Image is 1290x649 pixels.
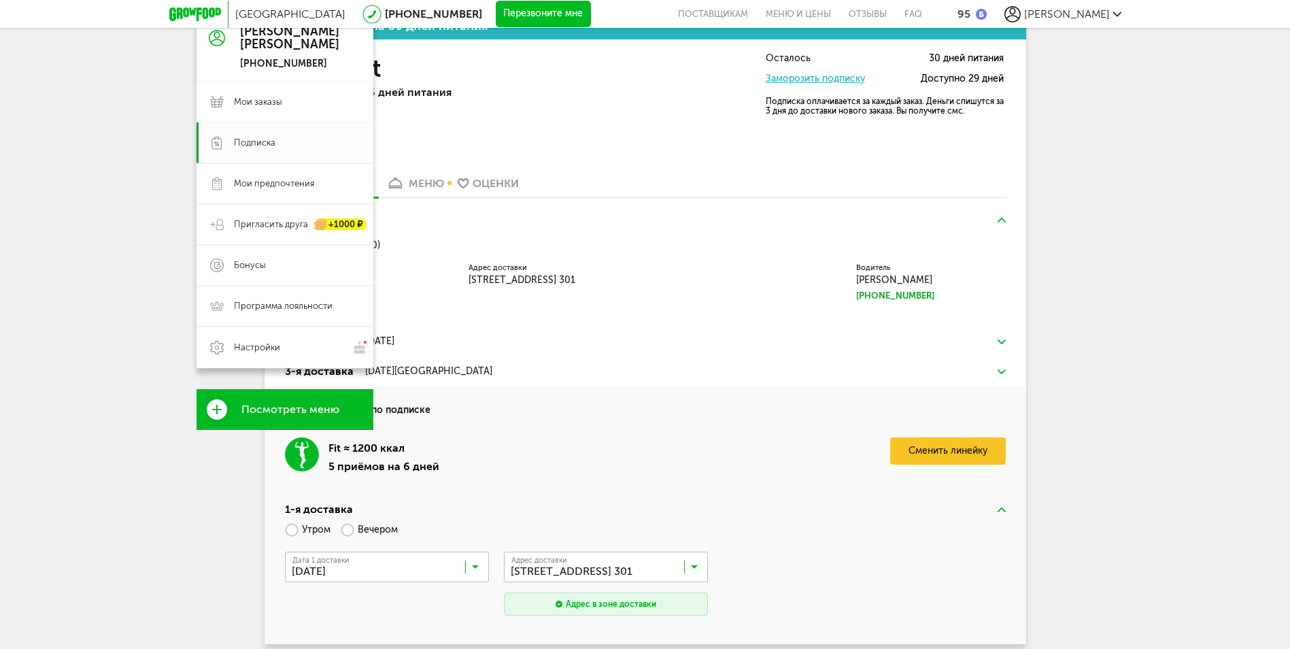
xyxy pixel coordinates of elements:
[766,97,1004,116] p: Подписка оплачивается за каждый заказ. Деньги спишутся за 3 дня до доставки нового заказа. Вы пол...
[451,176,526,197] a: Оценки
[341,518,398,542] label: Вечером
[197,286,373,327] a: Программа лояльности
[890,437,1006,465] a: Сменить линейку
[409,177,444,190] div: меню
[353,86,550,99] p: на 6 дней питания
[234,96,282,108] span: Мои заказы
[976,9,987,20] img: bonus_b.cdccf46.png
[856,289,1006,303] a: [PHONE_NUMBER]
[197,204,373,245] a: Пригласить друга +1000 ₽
[998,369,1006,374] img: arrow-down-green.fb8ae4f.svg
[957,7,970,20] div: 95
[315,219,367,231] div: +1000 ₽
[379,176,451,197] a: меню
[235,7,345,20] span: [GEOGRAPHIC_DATA]
[285,501,353,518] div: 1-я доставка
[328,437,439,459] div: Fit ≈ 1200 ккал
[766,73,865,84] a: Заморозить подписку
[241,403,339,416] span: Посмотреть меню
[365,336,394,347] div: [DATE]
[197,82,373,122] a: Мои заказы
[285,240,1006,251] div: Утром (13:00 - 18:00)
[473,177,519,190] div: Оценки
[856,274,932,286] span: [PERSON_NAME]
[197,245,373,286] a: Бонусы
[234,300,333,312] span: Программа лояльности
[998,507,1006,512] img: arrow-up-green.5eb5f82.svg
[385,7,482,20] a: [PHONE_NUMBER]
[998,339,1006,344] img: arrow-down-green.fb8ae4f.svg
[234,178,314,190] span: Мои предпочтения
[469,265,652,271] label: Адрес доставки
[511,556,567,564] span: Адрес доставки
[234,218,308,231] span: Пригласить друга
[240,58,339,70] div: [PHONE_NUMBER]
[766,54,811,64] span: Осталось
[234,259,266,271] span: Бонусы
[496,1,591,28] button: Перезвоните мне
[197,163,373,204] a: Мои предпочтения
[308,20,488,33] div: Подписка на 30 дней питания
[929,54,1004,64] span: 30 дней питания
[197,122,373,163] a: Подписка
[240,25,339,52] div: [PERSON_NAME] [PERSON_NAME]
[365,366,492,377] div: [DATE][GEOGRAPHIC_DATA]
[328,459,439,474] div: 5 приёмов на 6 дней
[566,598,656,610] div: Адрес в зоне доставки
[285,518,330,542] label: Утром
[197,389,373,430] a: Посмотреть меню
[292,556,350,564] span: Дата 1 доставки
[234,137,275,149] span: Подписка
[285,386,1006,417] h4: Следующий заказ по подписке
[234,342,280,354] span: Настройки
[197,327,373,368] a: Настройки
[1024,7,1110,20] span: [PERSON_NAME]
[856,265,1006,271] label: Водитель
[469,274,575,286] span: [STREET_ADDRESS] 301
[998,218,1006,222] img: arrow-up-green.5eb5f82.svg
[921,74,1004,84] span: Доступно 29 дней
